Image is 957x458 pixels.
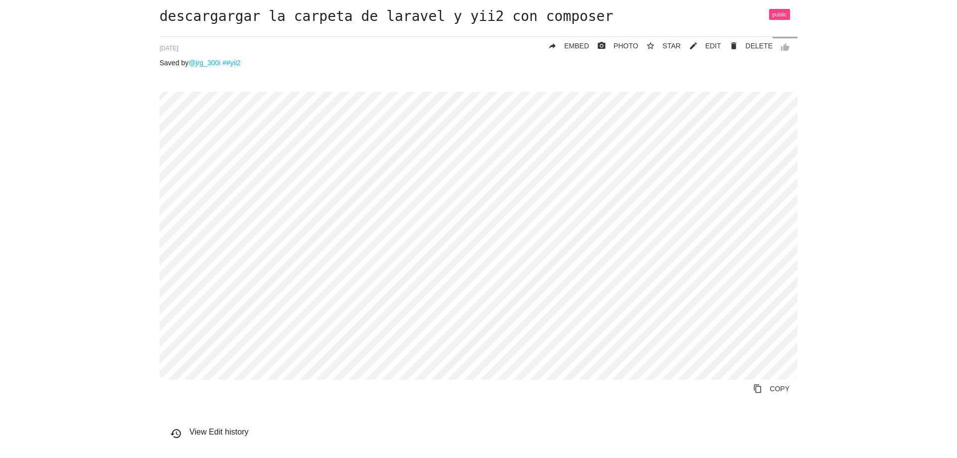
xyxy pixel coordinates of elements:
[729,37,738,55] i: delete
[745,380,797,398] a: Copy to Clipboard
[188,59,220,67] a: @jrg_300i
[753,380,762,398] i: content_copy
[564,42,589,50] span: EMBED
[662,42,680,50] span: STAR
[159,59,797,67] p: Saved by
[746,42,773,50] span: DELETE
[170,428,797,437] h6: View Edit history
[222,59,241,67] a: ##yii2
[705,42,721,50] span: EDIT
[681,37,721,55] a: mode_editEDIT
[159,9,797,24] h1: descargargar la carpeta de laravel y yii2 con composer
[614,42,638,50] span: PHOTO
[170,428,182,440] i: history
[721,37,773,55] a: Delete Post
[548,37,557,55] i: reply
[159,45,178,52] span: [DATE]
[540,37,589,55] a: replyEMBED
[597,37,606,55] i: photo_camera
[638,37,680,55] button: star_borderSTAR
[689,37,698,55] i: mode_edit
[646,37,655,55] i: star_border
[589,37,638,55] a: photo_cameraPHOTO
